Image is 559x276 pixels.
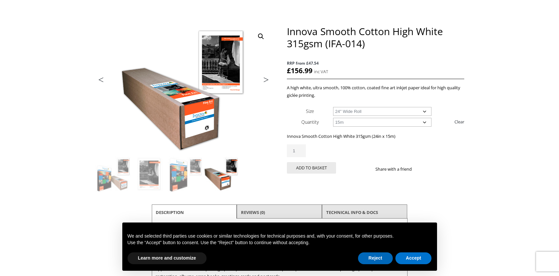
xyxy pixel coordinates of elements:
img: Innova Smooth Cotton High White 315gsm (IFA-014) [95,157,131,192]
a: Clear options [454,117,464,127]
img: Innova Smooth Cotton High White 315gsm (IFA-014) - Image 4 [204,157,239,192]
img: email sharing button [435,166,441,172]
p: Share with a friend [375,165,420,173]
img: Innova Smooth Cotton High White 315gsm (IFA-014) - Image 2 [131,157,167,192]
label: Size [306,108,314,114]
p: We and selected third parties use cookies or similar technologies for technical purposes and, wit... [128,233,432,240]
img: twitter sharing button [428,166,433,172]
img: facebook sharing button [420,166,425,172]
h1: Innova Smooth Cotton High White 315gsm (IFA-014) [287,25,464,50]
a: Reviews (0) [241,206,265,218]
p: Use the “Accept” button to consent. Use the “Reject” button to continue without accepting. [128,240,432,246]
img: Innova Smooth Cotton High White 315gsm (IFA-014) - Image 3 [168,157,203,192]
span: RRP from £47.54 [287,59,464,67]
p: Innova Smooth Cotton High White 315gsm (24in x 15m) [287,133,464,140]
a: TECHNICAL INFO & DOCS [326,206,378,218]
button: Reject [358,252,393,264]
bdi: 156.99 [287,66,312,75]
a: Description [156,206,184,218]
label: Quantity [301,119,319,125]
p: A high white, ultra smooth, 100% cotton, coated fine art inkjet paper ideal for high quality gicl... [287,84,464,99]
button: Learn more and customize [128,252,207,264]
button: Accept [395,252,432,264]
span: £ [287,66,291,75]
button: Add to basket [287,162,336,174]
input: Product quantity [287,144,306,157]
a: View full-screen image gallery [255,31,267,42]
